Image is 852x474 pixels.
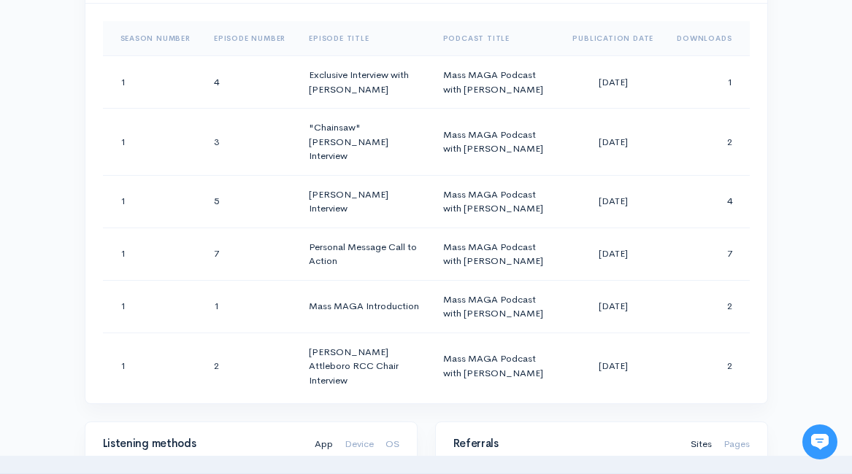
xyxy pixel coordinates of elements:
td: 2 [665,280,749,333]
td: Mass MAGA Podcast with [PERSON_NAME] [431,280,561,333]
td: 2 [202,333,297,400]
th: Sort column [561,21,665,56]
td: Mass MAGA Podcast with [PERSON_NAME] [431,228,561,280]
td: 3 [202,109,297,176]
td: 1 [103,109,202,176]
td: [DATE] [561,175,665,228]
h1: Hi [PERSON_NAME] [22,71,270,94]
td: Mass MAGA Podcast with [PERSON_NAME] [431,333,561,400]
td: 1 [103,280,202,333]
td: [DATE] [561,280,665,333]
td: 7 [202,228,297,280]
td: 2 [665,109,749,176]
td: 1 [103,56,202,109]
td: 4 [202,56,297,109]
td: 1 [665,56,749,109]
th: Sort column [103,21,202,56]
h4: Referrals [453,438,673,450]
a: OS [385,422,399,467]
td: [PERSON_NAME] Interview [297,175,431,228]
td: [DATE] [561,109,665,176]
td: Mass MAGA Podcast with [PERSON_NAME] [431,175,561,228]
td: 7 [665,228,749,280]
span: New conversation [94,202,175,214]
td: Personal Message Call to Action [297,228,431,280]
td: 1 [103,175,202,228]
th: Sort column [202,21,297,56]
td: 4 [665,175,749,228]
a: Pages [724,422,750,467]
th: Sort column [431,21,561,56]
button: New conversation [23,193,269,222]
a: Sites [691,422,712,467]
td: Exclusive Interview with [PERSON_NAME] [297,56,431,109]
td: [DATE] [561,333,665,400]
h2: Just let us know if you need anything and we'll be happy to help! 🙂 [22,97,270,167]
input: Search articles [42,274,261,303]
h4: Listening methods [103,438,297,450]
td: Mass MAGA Introduction [297,280,431,333]
a: App [315,422,333,467]
td: 1 [103,333,202,400]
td: [DATE] [561,56,665,109]
td: "Chainsaw" [PERSON_NAME] Interview [297,109,431,176]
td: Mass MAGA Podcast with [PERSON_NAME] [431,109,561,176]
td: 1 [103,228,202,280]
td: 5 [202,175,297,228]
a: Device [345,422,374,467]
td: [PERSON_NAME] Attleboro RCC Chair Interview [297,333,431,400]
p: Find an answer quickly [20,250,272,268]
th: Sort column [297,21,431,56]
th: Sort column [665,21,749,56]
td: [DATE] [561,228,665,280]
td: 2 [665,333,749,400]
td: Mass MAGA Podcast with [PERSON_NAME] [431,56,561,109]
td: 1 [202,280,297,333]
iframe: gist-messenger-bubble-iframe [802,424,837,459]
